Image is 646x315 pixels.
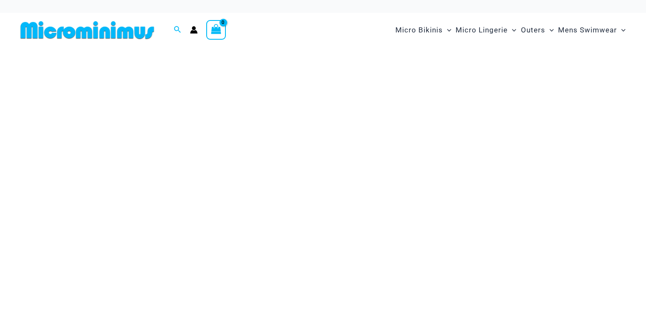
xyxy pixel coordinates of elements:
[395,19,443,41] span: Micro Bikinis
[519,17,556,43] a: OutersMenu ToggleMenu Toggle
[17,20,158,40] img: MM SHOP LOGO FLAT
[174,25,181,35] a: Search icon link
[443,19,451,41] span: Menu Toggle
[508,19,516,41] span: Menu Toggle
[393,17,453,43] a: Micro BikinisMenu ToggleMenu Toggle
[556,17,628,43] a: Mens SwimwearMenu ToggleMenu Toggle
[617,19,626,41] span: Menu Toggle
[190,26,198,34] a: Account icon link
[392,16,629,44] nav: Site Navigation
[521,19,545,41] span: Outers
[453,17,518,43] a: Micro LingerieMenu ToggleMenu Toggle
[558,19,617,41] span: Mens Swimwear
[545,19,554,41] span: Menu Toggle
[206,20,226,40] a: View Shopping Cart, empty
[456,19,508,41] span: Micro Lingerie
